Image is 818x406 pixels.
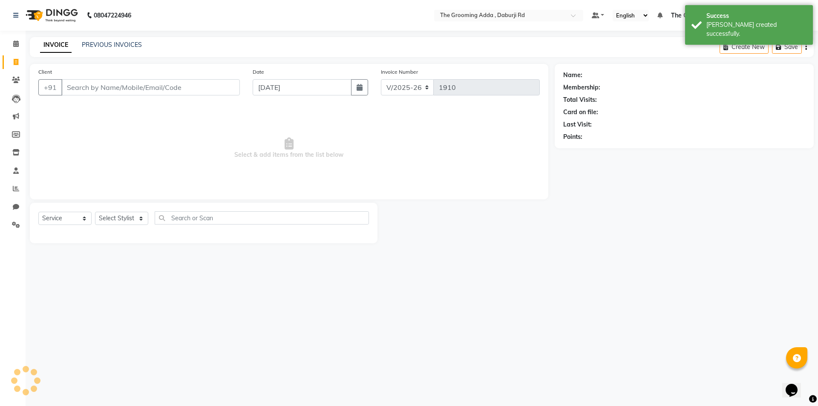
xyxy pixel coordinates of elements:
[671,11,802,20] span: The Grooming [PERSON_NAME] Rd(Manager)
[563,71,582,80] div: Name:
[563,83,600,92] div: Membership:
[61,79,240,95] input: Search by Name/Mobile/Email/Code
[155,211,369,225] input: Search or Scan
[40,37,72,53] a: INVOICE
[563,108,598,117] div: Card on file:
[782,372,809,397] iframe: chat widget
[94,3,131,27] b: 08047224946
[82,41,142,49] a: PREVIOUS INVOICES
[38,79,62,95] button: +91
[772,40,802,54] button: Save
[563,120,592,129] div: Last Visit:
[38,68,52,76] label: Client
[706,12,806,20] div: Success
[381,68,418,76] label: Invoice Number
[706,20,806,38] div: Bill created successfully.
[720,40,769,54] button: Create New
[563,95,597,104] div: Total Visits:
[38,106,540,191] span: Select & add items from the list below
[253,68,264,76] label: Date
[22,3,80,27] img: logo
[563,132,582,141] div: Points:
